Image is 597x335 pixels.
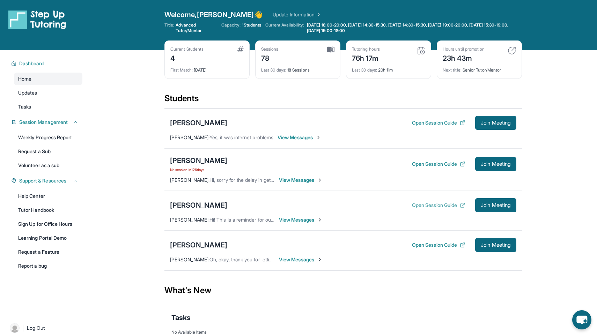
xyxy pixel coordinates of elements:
[171,329,515,335] div: No Available Items
[27,325,45,332] span: Log Out
[273,11,322,18] a: Update Information
[316,135,321,140] img: Chevron-Right
[475,198,516,212] button: Join Meeting
[261,46,279,52] div: Sessions
[209,217,388,223] span: Hi! This is a reminder for our session [DATE]. The login info is the same as usual.
[18,103,31,110] span: Tasks
[14,87,82,99] a: Updates
[164,275,522,306] div: What's New
[412,202,465,209] button: Open Session Guide
[481,203,511,207] span: Join Meeting
[170,67,193,73] span: First Match :
[170,134,209,140] span: [PERSON_NAME] :
[209,256,298,262] span: Oh, okay, thank you for letting me know!
[18,89,37,96] span: Updates
[278,134,321,141] span: View Messages
[261,63,334,73] div: 18 Sessions
[327,46,334,53] img: card
[475,238,516,252] button: Join Meeting
[170,118,227,128] div: [PERSON_NAME]
[352,52,380,63] div: 76h 17m
[417,46,425,55] img: card
[170,156,227,165] div: [PERSON_NAME]
[209,134,273,140] span: Yes, it was internet problems
[19,177,66,184] span: Support & Resources
[170,63,244,73] div: [DATE]
[14,131,82,144] a: Weekly Progress Report
[14,190,82,202] a: Help Center
[164,10,263,20] span: Welcome, [PERSON_NAME] 👋
[14,232,82,244] a: Learning Portal Demo
[170,177,209,183] span: [PERSON_NAME] :
[307,22,521,33] span: [DATE] 18:00-20:00, [DATE] 14:30-15:30, [DATE] 14:30-15:30, [DATE] 19:00-20:00, [DATE] 15:30-19:0...
[14,73,82,85] a: Home
[481,121,511,125] span: Join Meeting
[14,218,82,230] a: Sign Up for Office Hours
[10,323,20,333] img: user-img
[315,11,322,18] img: Chevron Right
[279,177,323,184] span: View Messages
[261,67,286,73] span: Last 30 days :
[352,46,380,52] div: Tutoring hours
[16,60,78,67] button: Dashboard
[18,75,31,82] span: Home
[508,46,516,55] img: card
[170,46,204,52] div: Current Students
[317,177,323,183] img: Chevron-Right
[19,60,44,67] span: Dashboard
[22,324,24,332] span: |
[352,63,425,73] div: 20h 11m
[265,22,304,33] span: Current Availability:
[14,246,82,258] a: Request a Feature
[170,167,227,172] span: No session in 126 days
[14,204,82,216] a: Tutor Handbook
[14,100,82,113] a: Tasks
[19,119,68,126] span: Session Management
[443,63,516,73] div: Senior Tutor/Mentor
[443,46,485,52] div: Hours until promotion
[412,241,465,248] button: Open Session Guide
[176,22,217,33] span: Advanced Tutor/Mentor
[170,52,204,63] div: 4
[221,22,241,28] span: Capacity:
[352,67,377,73] span: Last 30 days :
[16,177,78,184] button: Support & Resources
[475,116,516,130] button: Join Meeting
[443,67,462,73] span: Next title :
[170,240,227,250] div: [PERSON_NAME]
[317,217,323,223] img: Chevron-Right
[170,256,209,262] span: [PERSON_NAME] :
[412,119,465,126] button: Open Session Guide
[170,217,209,223] span: [PERSON_NAME] :
[242,22,261,28] span: 1 Students
[170,200,227,210] div: [PERSON_NAME]
[237,46,244,52] img: card
[317,257,323,262] img: Chevron-Right
[481,162,511,166] span: Join Meeting
[475,157,516,171] button: Join Meeting
[279,216,323,223] span: View Messages
[14,145,82,158] a: Request a Sub
[14,260,82,272] a: Report a bug
[164,93,522,108] div: Students
[14,159,82,172] a: Volunteer as a sub
[279,256,323,263] span: View Messages
[572,310,591,329] button: chat-button
[481,243,511,247] span: Join Meeting
[305,22,522,33] a: [DATE] 18:00-20:00, [DATE] 14:30-15:30, [DATE] 14:30-15:30, [DATE] 19:00-20:00, [DATE] 15:30-19:0...
[164,22,174,33] span: Title:
[171,313,191,322] span: Tasks
[443,52,485,63] div: 23h 43m
[412,161,465,167] button: Open Session Guide
[16,119,78,126] button: Session Management
[8,10,66,29] img: logo
[261,52,279,63] div: 78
